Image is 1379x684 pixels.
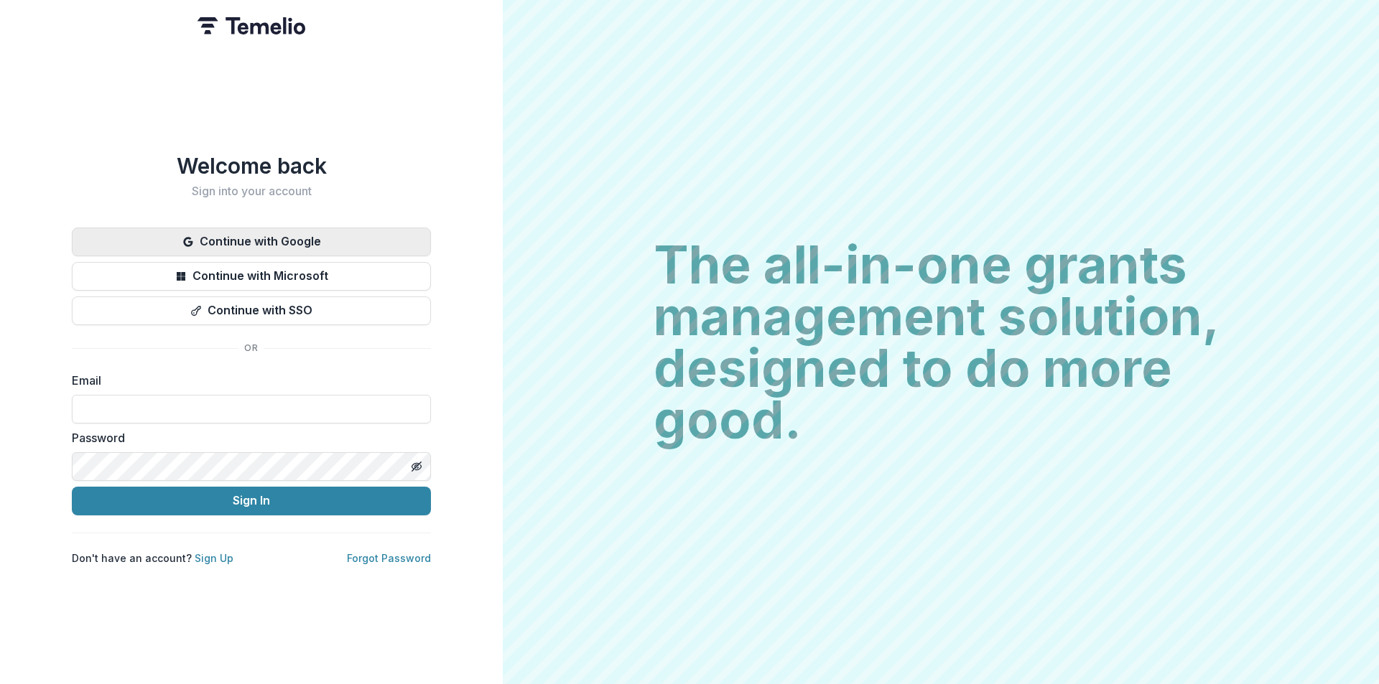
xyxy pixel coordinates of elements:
p: Don't have an account? [72,551,233,566]
button: Continue with Google [72,228,431,256]
button: Continue with SSO [72,296,431,325]
button: Sign In [72,487,431,515]
a: Sign Up [195,552,233,564]
img: Temelio [198,17,305,34]
button: Continue with Microsoft [72,262,431,291]
a: Forgot Password [347,552,431,564]
h1: Welcome back [72,153,431,179]
label: Email [72,372,422,389]
h2: Sign into your account [72,184,431,198]
label: Password [72,429,422,446]
button: Toggle password visibility [405,455,428,478]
